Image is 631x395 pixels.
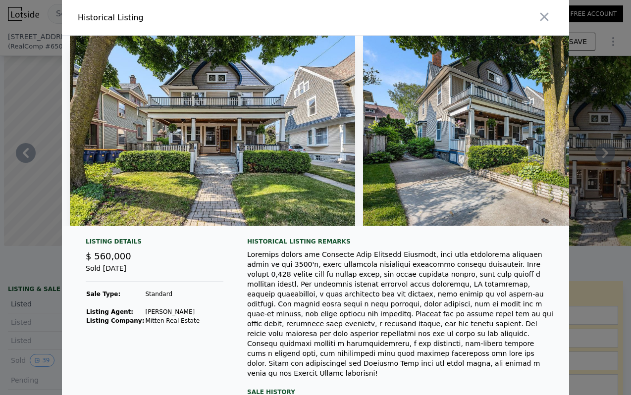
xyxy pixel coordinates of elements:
[86,317,144,324] strong: Listing Company:
[86,251,131,261] span: $ 560,000
[86,308,133,315] strong: Listing Agent:
[86,263,223,282] div: Sold [DATE]
[145,290,200,298] td: Standard
[145,307,200,316] td: [PERSON_NAME]
[86,291,120,297] strong: Sale Type:
[86,238,223,249] div: Listing Details
[78,12,312,24] div: Historical Listing
[70,36,355,226] img: Property Img
[145,316,200,325] td: Mitten Real Estate
[247,249,553,378] div: Loremips dolors ame Consecte Adip Elitsedd Eiusmodt, inci utla etdolorema aliquaen admin ve qui 3...
[247,238,553,246] div: Historical Listing remarks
